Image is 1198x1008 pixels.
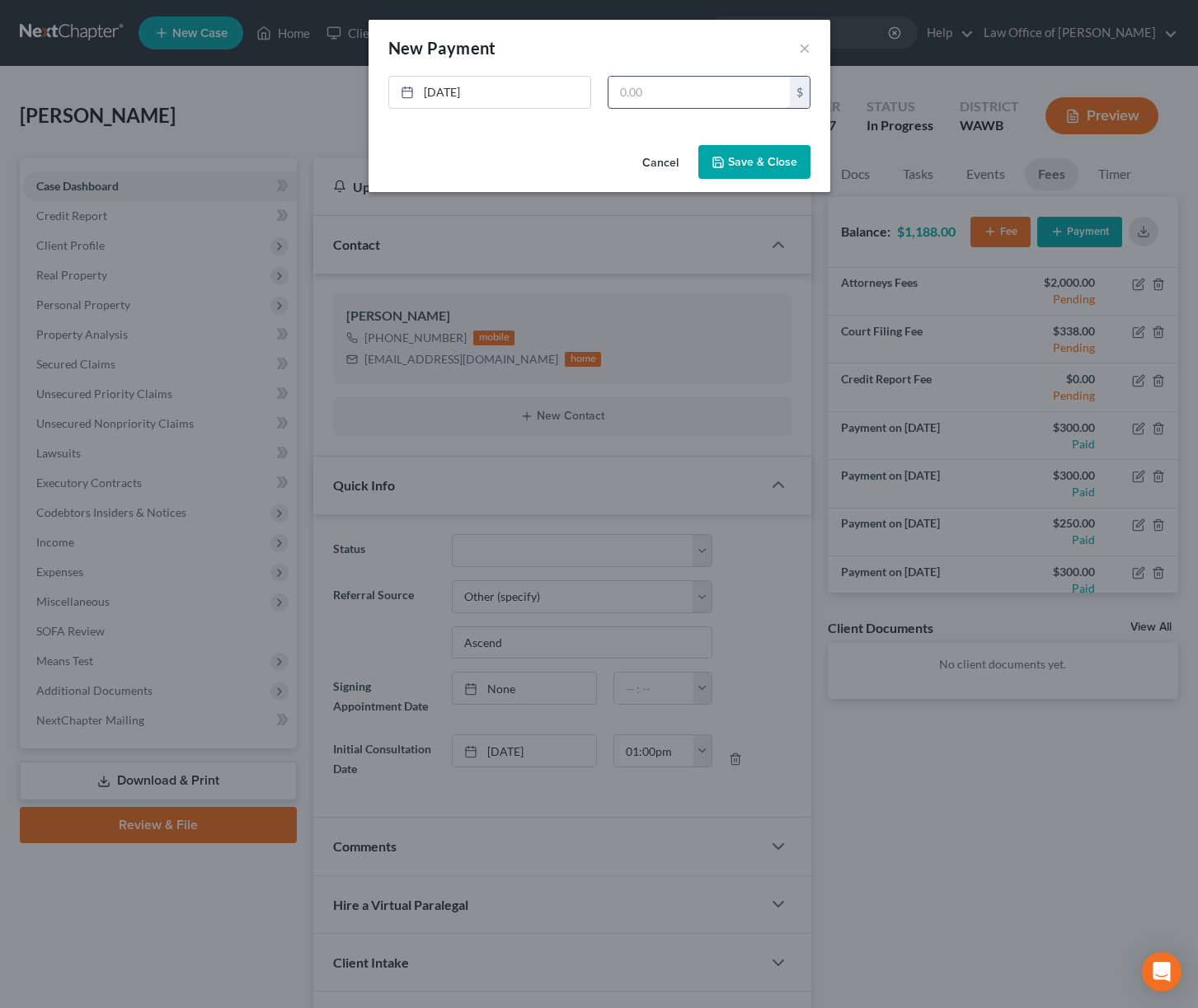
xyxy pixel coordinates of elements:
div: Open Intercom Messenger [1142,952,1182,992]
a: [DATE] [389,77,590,108]
button: Cancel [629,147,692,180]
button: Save & Close [698,145,810,180]
input: 0.00 [608,77,790,108]
span: New Payment [388,38,496,58]
div: $ [790,77,810,108]
button: × [799,38,810,58]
